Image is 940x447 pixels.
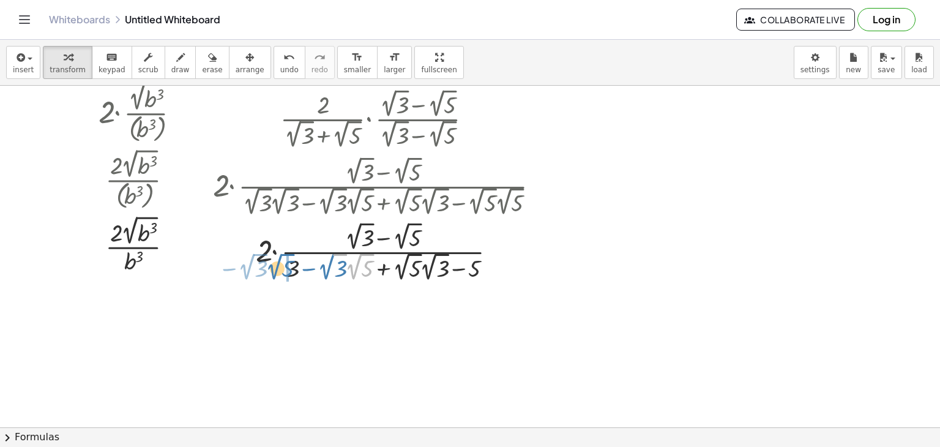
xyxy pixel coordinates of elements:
button: save [871,46,902,79]
i: undo [283,50,295,65]
button: new [839,46,868,79]
button: keyboardkeypad [92,46,132,79]
button: Toggle navigation [15,10,34,29]
button: scrub [132,46,165,79]
span: scrub [138,66,159,74]
span: fullscreen [421,66,457,74]
button: insert [6,46,40,79]
span: smaller [344,66,371,74]
span: transform [50,66,86,74]
span: larger [384,66,405,74]
button: draw [165,46,196,79]
button: settings [794,46,837,79]
i: format_size [351,50,363,65]
span: settings [800,66,830,74]
button: load [905,46,934,79]
i: redo [314,50,326,65]
button: arrange [229,46,271,79]
button: undoundo [274,46,305,79]
span: load [911,66,927,74]
i: keyboard [106,50,117,65]
button: fullscreen [414,46,463,79]
span: redo [311,66,328,74]
i: format_size [389,50,400,65]
span: Collaborate Live [747,14,845,25]
button: Log in [857,8,916,31]
span: undo [280,66,299,74]
span: erase [202,66,222,74]
span: insert [13,66,34,74]
span: draw [171,66,190,74]
button: format_sizelarger [377,46,412,79]
span: new [846,66,861,74]
button: transform [43,46,92,79]
button: format_sizesmaller [337,46,378,79]
span: keypad [99,66,125,74]
a: Whiteboards [49,13,110,26]
button: erase [195,46,229,79]
span: arrange [236,66,264,74]
button: Collaborate Live [736,9,855,31]
button: redoredo [305,46,335,79]
span: save [878,66,895,74]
